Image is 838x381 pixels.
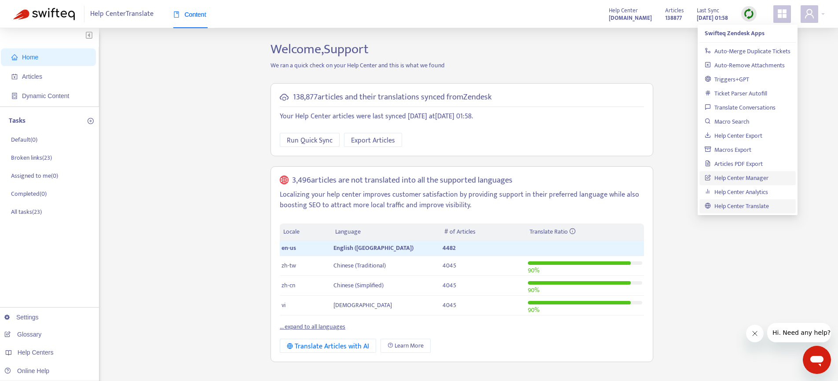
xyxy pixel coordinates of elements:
[705,88,767,99] a: Ticket Parser Autofill
[803,346,831,374] iframe: Button to launch messaging window
[22,92,69,99] span: Dynamic Content
[280,190,644,211] p: Localizing your help center improves customer satisfaction by providing support in their preferre...
[282,243,296,253] span: en-us
[4,331,41,338] a: Glossary
[665,13,682,23] strong: 138877
[443,243,456,253] span: 4482
[13,8,75,20] img: Swifteq
[11,73,18,80] span: account-book
[280,223,332,241] th: Locale
[90,6,154,22] span: Help Center Translate
[4,314,39,321] a: Settings
[443,300,456,310] span: 4045
[280,176,289,186] span: global
[777,8,787,19] span: appstore
[11,171,58,180] p: Assigned to me ( 0 )
[333,260,386,271] span: Chinese (Traditional)
[395,341,424,351] span: Learn More
[280,133,340,147] button: Run Quick Sync
[746,325,764,342] iframe: Close message
[705,187,768,197] a: Help Center Analytics
[528,305,539,315] span: 90 %
[11,207,42,216] p: All tasks ( 23 )
[11,153,52,162] p: Broken links ( 23 )
[705,131,762,141] a: Help Center Export
[332,223,441,241] th: Language
[705,28,765,38] strong: Swifteq Zendesk Apps
[280,322,345,332] a: ... expand to all languages
[530,227,640,237] div: Translate Ratio
[705,145,751,155] a: Macros Export
[443,260,456,271] span: 4045
[665,6,684,15] span: Articles
[173,11,179,18] span: book
[705,46,790,56] a: Auto-Merge Duplicate Tickets
[705,103,776,113] a: Translate Conversations
[441,223,526,241] th: # of Articles
[11,93,18,99] span: container
[705,74,749,84] a: Triggers+GPT
[697,6,719,15] span: Last Sync
[528,265,539,275] span: 90 %
[11,135,37,144] p: Default ( 0 )
[344,133,402,147] button: Export Articles
[609,13,652,23] a: [DOMAIN_NAME]
[705,60,785,70] a: Auto-Remove Attachments
[293,92,492,103] h5: 138,877 articles and their translations synced from Zendesk
[22,73,42,80] span: Articles
[804,8,815,19] span: user
[292,176,512,186] h5: 3,496 articles are not translated into all the supported languages
[705,201,769,211] a: Help Center Translate
[287,135,333,146] span: Run Quick Sync
[287,341,369,352] div: Translate Articles with AI
[333,280,384,290] span: Chinese (Simplified)
[18,349,54,356] span: Help Centers
[11,189,47,198] p: Completed ( 0 )
[22,54,38,61] span: Home
[705,159,763,169] a: Articles PDF Export
[767,323,831,342] iframe: Message from company
[282,280,295,290] span: zh-cn
[705,117,750,127] a: Macro Search
[705,173,768,183] a: Help Center Manager
[333,243,414,253] span: English ([GEOGRAPHIC_DATA])
[9,116,26,126] p: Tasks
[609,6,638,15] span: Help Center
[443,280,456,290] span: 4045
[88,118,94,124] span: plus-circle
[264,61,660,70] p: We ran a quick check on your Help Center and this is what we found
[697,13,728,23] strong: [DATE] 01:58
[351,135,395,146] span: Export Articles
[528,285,539,295] span: 90 %
[280,93,289,102] span: cloud-sync
[333,300,392,310] span: [DEMOGRAPHIC_DATA]
[282,300,285,310] span: vi
[11,54,18,60] span: home
[282,260,296,271] span: zh-tw
[4,367,49,374] a: Online Help
[381,339,431,353] a: Learn More
[280,111,644,122] p: Your Help Center articles were last synced [DATE] at [DATE] 01:58 .
[743,8,754,19] img: sync.dc5367851b00ba804db3.png
[280,339,376,353] button: Translate Articles with AI
[173,11,206,18] span: Content
[271,38,369,60] span: Welcome, Support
